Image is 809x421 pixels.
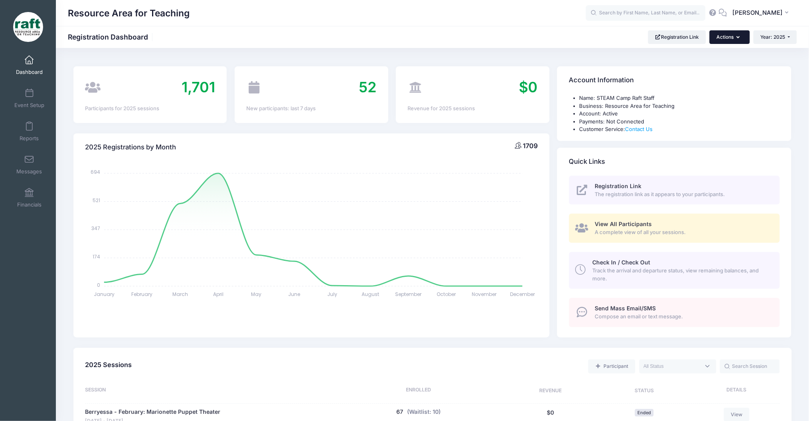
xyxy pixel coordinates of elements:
[588,359,635,373] a: Add a new manual registration
[17,201,42,208] span: Financials
[595,183,642,189] span: Registration Link
[595,228,771,236] span: A complete view of all your sessions.
[91,225,100,232] tspan: 347
[85,105,215,113] div: Participants for 2025 sessions
[335,386,502,396] div: Enrolled
[68,4,190,22] h1: Resource Area for Teaching
[396,408,403,416] button: 67
[131,291,152,298] tspan: February
[94,291,115,298] tspan: January
[437,291,456,298] tspan: October
[97,282,100,288] tspan: 0
[523,142,538,150] span: 1709
[407,408,441,416] button: (Waitlist: 10)
[362,291,379,298] tspan: August
[599,386,689,396] div: Status
[580,94,780,102] li: Name: STEAM Camp Raft Staff
[407,105,538,113] div: Revenue for 2025 sessions
[182,78,215,96] span: 1,701
[510,291,535,298] tspan: December
[502,386,599,396] div: Revenue
[359,78,376,96] span: 52
[10,84,48,112] a: Event Setup
[595,305,656,312] span: Send Mass Email/SMS
[592,267,771,282] span: Track the arrival and departure status, view remaining balances, and more.
[569,298,780,327] a: Send Mass Email/SMS Compose an email or text message.
[644,363,700,370] textarea: Search
[569,176,780,205] a: Registration Link The registration link as it appears to your participants.
[13,12,43,42] img: Resource Area for Teaching
[595,313,771,321] span: Compose an email or text message.
[580,110,780,118] li: Account: Active
[85,408,220,416] a: Berryessa - February: Marionette Puppet Theater
[754,30,797,44] button: Year: 2025
[586,5,706,21] input: Search by First Name, Last Name, or Email...
[761,34,785,40] span: Year: 2025
[580,118,780,126] li: Payments: Not Connected
[10,184,48,212] a: Financials
[472,291,497,298] tspan: November
[10,151,48,179] a: Messages
[172,291,188,298] tspan: March
[213,291,223,298] tspan: April
[569,69,634,92] h4: Account Information
[395,291,422,298] tspan: September
[569,150,605,173] h4: Quick Links
[85,136,176,159] h4: 2025 Registrations by Month
[16,69,43,75] span: Dashboard
[727,4,797,22] button: [PERSON_NAME]
[14,102,44,109] span: Event Setup
[648,30,706,44] a: Registration Link
[246,105,376,113] div: New participants: last 7 days
[690,386,780,396] div: Details
[91,169,100,175] tspan: 694
[68,33,155,41] h1: Registration Dashboard
[85,361,132,369] span: 2025 Sessions
[85,386,335,396] div: Session
[10,51,48,79] a: Dashboard
[16,168,42,175] span: Messages
[93,197,100,204] tspan: 521
[20,135,39,142] span: Reports
[595,191,771,199] span: The registration link as it appears to your participants.
[327,291,337,298] tspan: July
[580,102,780,110] li: Business: Resource Area for Teaching
[720,359,780,373] input: Search Session
[519,78,538,96] span: $0
[251,291,261,298] tspan: May
[93,253,100,260] tspan: 174
[710,30,750,44] button: Actions
[595,220,652,227] span: View All Participants
[592,259,650,266] span: Check In / Check Out
[10,117,48,145] a: Reports
[580,125,780,133] li: Customer Service:
[635,409,654,417] span: Ended
[569,214,780,243] a: View All Participants A complete view of all your sessions.
[288,291,300,298] tspan: June
[569,252,780,289] a: Check In / Check Out Track the arrival and departure status, view remaining balances, and more.
[732,8,783,17] span: [PERSON_NAME]
[625,126,653,132] a: Contact Us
